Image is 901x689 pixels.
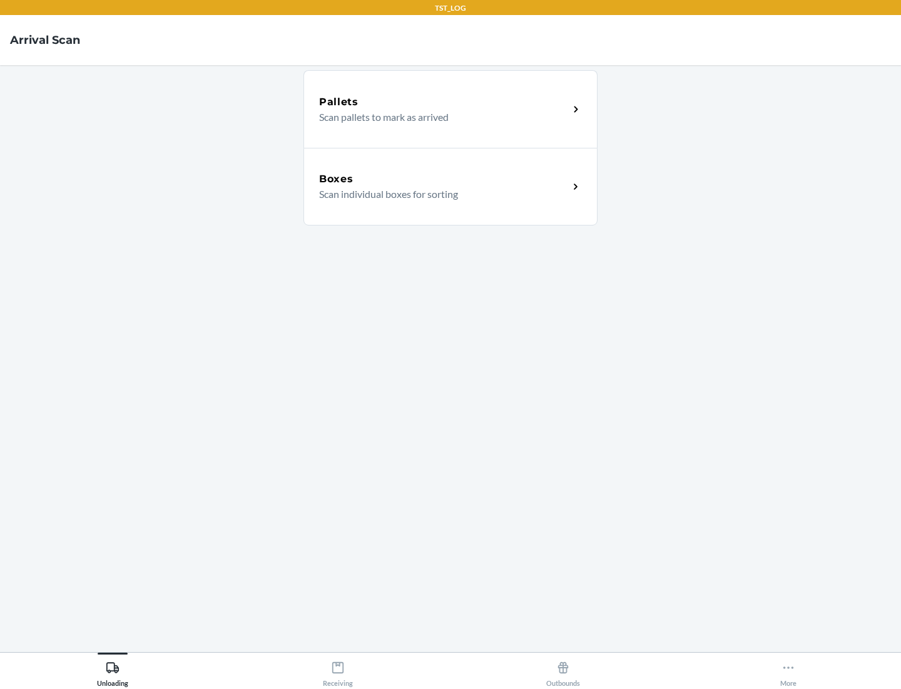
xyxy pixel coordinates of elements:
div: Unloading [97,656,128,687]
button: More [676,653,901,687]
h5: Boxes [319,172,354,187]
button: Outbounds [450,653,676,687]
div: Outbounds [546,656,580,687]
button: Receiving [225,653,450,687]
p: TST_LOG [435,3,466,14]
a: BoxesScan individual boxes for sorting [303,148,598,225]
div: More [780,656,797,687]
h5: Pallets [319,95,359,110]
p: Scan pallets to mark as arrived [319,110,559,125]
div: Receiving [323,656,353,687]
h4: Arrival Scan [10,32,80,48]
p: Scan individual boxes for sorting [319,187,559,202]
a: PalletsScan pallets to mark as arrived [303,70,598,148]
